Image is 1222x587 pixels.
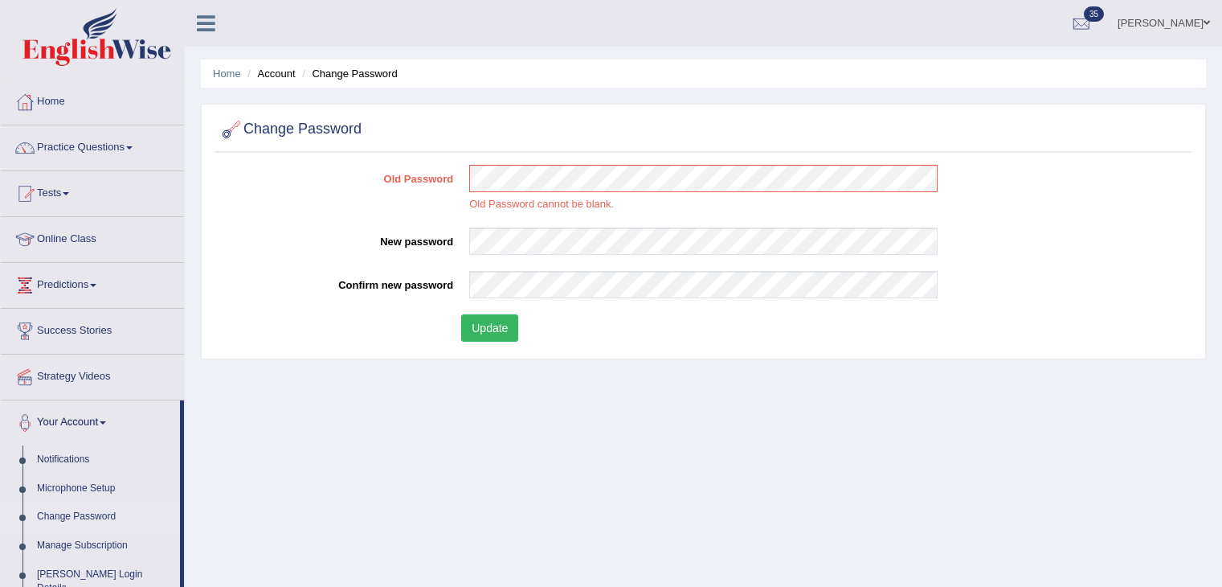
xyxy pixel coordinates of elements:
[213,68,241,80] a: Home
[30,532,180,560] a: Manage Subscription
[1,309,184,349] a: Success Stories
[30,445,180,474] a: Notifications
[1,400,180,441] a: Your Account
[1,217,184,257] a: Online Class
[243,66,295,81] li: Account
[30,503,180,532] a: Change Password
[1,80,184,120] a: Home
[219,271,461,293] label: Confirm new password
[1,125,184,166] a: Practice Questions
[1084,6,1104,22] span: 35
[219,117,362,142] h2: Change Password
[461,314,518,342] button: Update
[1,355,184,395] a: Strategy Videos
[30,474,180,503] a: Microphone Setup
[298,66,397,81] li: Change Password
[1,263,184,303] a: Predictions
[469,196,938,211] p: Old Password cannot be blank.
[219,228,461,249] label: New password
[219,165,461,187] label: Old Password
[1,171,184,211] a: Tests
